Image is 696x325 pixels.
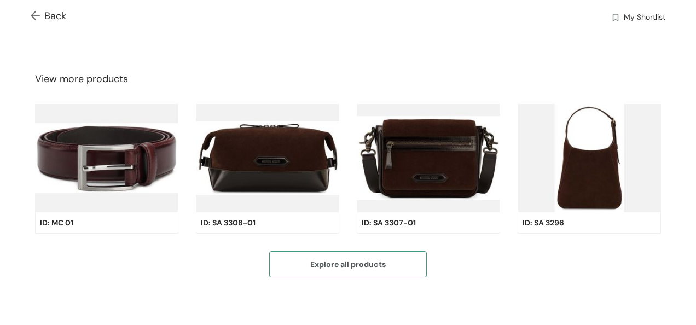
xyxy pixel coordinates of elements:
img: wishlist [611,13,620,24]
span: My Shortlist [624,11,665,25]
span: ID: SA 3307-01 [362,217,416,229]
span: Back [31,9,66,24]
img: product-img [196,104,339,212]
button: Explore all products [269,251,427,277]
img: product-img [35,104,178,212]
span: ID: MC 01 [40,217,73,229]
img: Go back [31,11,44,22]
img: product-img [518,104,661,212]
span: ID: SA 3308-01 [201,217,256,229]
span: Explore all products [310,258,386,270]
span: View more products [35,72,128,86]
img: product-img [357,104,500,212]
span: ID: SA 3296 [523,217,564,229]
